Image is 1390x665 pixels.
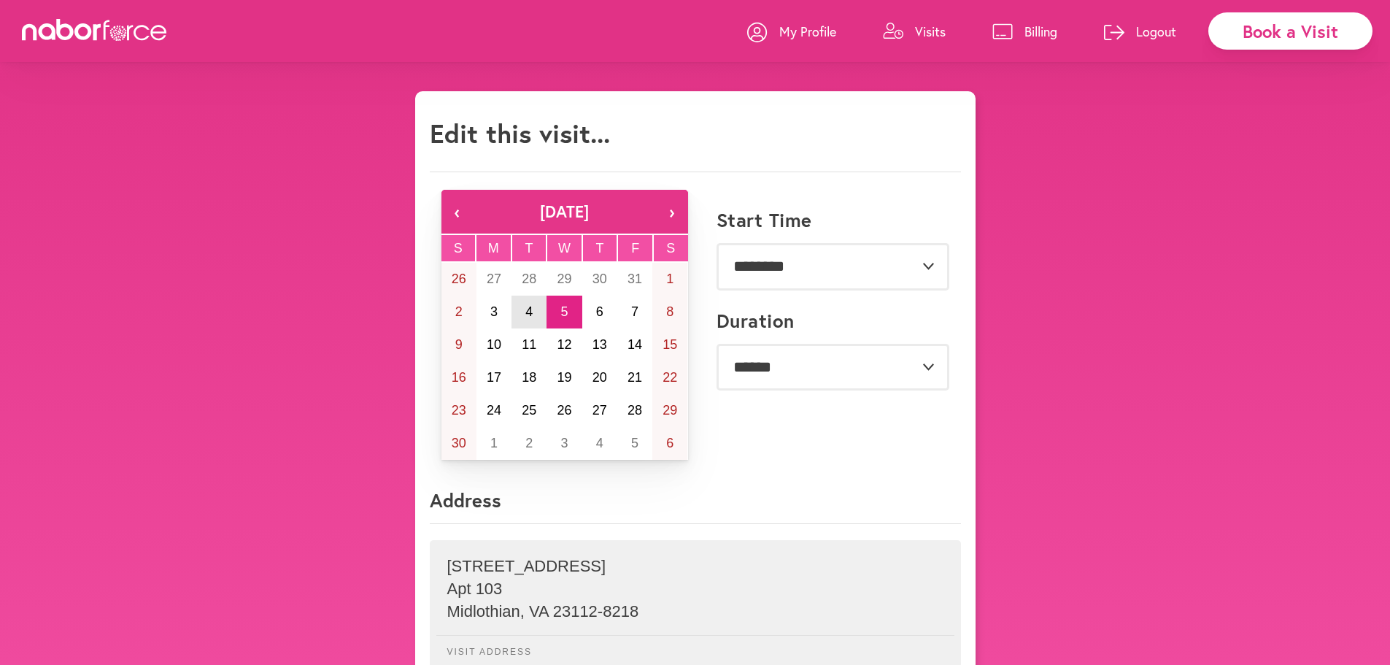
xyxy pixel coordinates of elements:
[883,9,946,53] a: Visits
[454,241,463,255] abbr: Sunday
[487,403,501,418] abbr: November 24, 2025
[476,427,511,460] button: December 1, 2025
[592,370,607,385] abbr: November 20, 2025
[511,427,547,460] button: December 2, 2025
[522,370,536,385] abbr: November 18, 2025
[1208,12,1372,50] div: Book a Visit
[582,361,617,394] button: November 20, 2025
[436,635,954,657] p: Visit Address
[1024,23,1057,40] p: Billing
[560,304,568,319] abbr: November 5, 2025
[592,272,607,286] abbr: October 30, 2025
[547,361,582,394] button: November 19, 2025
[596,436,603,450] abbr: December 4, 2025
[596,304,603,319] abbr: November 6, 2025
[511,328,547,361] button: November 11, 2025
[441,190,474,234] button: ‹
[476,361,511,394] button: November 17, 2025
[476,394,511,427] button: November 24, 2025
[441,296,476,328] button: November 2, 2025
[631,436,638,450] abbr: December 5, 2025
[522,272,536,286] abbr: October 28, 2025
[652,394,687,427] button: November 29, 2025
[1136,23,1176,40] p: Logout
[487,337,501,352] abbr: November 10, 2025
[631,304,638,319] abbr: November 7, 2025
[476,328,511,361] button: November 10, 2025
[447,580,943,599] p: Apt 103
[582,263,617,296] button: October 30, 2025
[617,263,652,296] button: October 31, 2025
[455,337,463,352] abbr: November 9, 2025
[992,9,1057,53] a: Billing
[447,602,943,621] p: Midlothian , VA 23112-8218
[617,361,652,394] button: November 21, 2025
[628,370,642,385] abbr: November 21, 2025
[511,394,547,427] button: November 25, 2025
[522,403,536,418] abbr: November 25, 2025
[652,328,687,361] button: November 15, 2025
[525,436,533,450] abbr: December 2, 2025
[628,272,642,286] abbr: October 31, 2025
[511,296,547,328] button: November 4, 2025
[476,263,511,296] button: October 27, 2025
[488,241,499,255] abbr: Monday
[557,272,571,286] abbr: October 29, 2025
[455,304,463,319] abbr: November 2, 2025
[1104,9,1176,53] a: Logout
[452,272,466,286] abbr: October 26, 2025
[652,361,687,394] button: November 22, 2025
[663,370,677,385] abbr: November 22, 2025
[547,296,582,328] button: November 5, 2025
[511,263,547,296] button: October 28, 2025
[490,304,498,319] abbr: November 3, 2025
[666,241,675,255] abbr: Saturday
[430,118,610,149] h1: Edit this visit...
[447,557,943,576] p: [STREET_ADDRESS]
[617,296,652,328] button: November 7, 2025
[547,263,582,296] button: October 29, 2025
[522,337,536,352] abbr: November 11, 2025
[747,9,836,53] a: My Profile
[582,296,617,328] button: November 6, 2025
[617,328,652,361] button: November 14, 2025
[511,361,547,394] button: November 18, 2025
[525,241,533,255] abbr: Tuesday
[666,304,673,319] abbr: November 8, 2025
[666,436,673,450] abbr: December 6, 2025
[779,23,836,40] p: My Profile
[592,403,607,418] abbr: November 27, 2025
[525,304,533,319] abbr: November 4, 2025
[487,370,501,385] abbr: November 17, 2025
[430,488,961,524] p: Address
[557,370,571,385] abbr: November 19, 2025
[490,436,498,450] abbr: December 1, 2025
[666,272,673,286] abbr: November 1, 2025
[652,263,687,296] button: November 1, 2025
[617,394,652,427] button: November 28, 2025
[547,328,582,361] button: November 12, 2025
[557,403,571,418] abbr: November 26, 2025
[487,272,501,286] abbr: October 27, 2025
[547,427,582,460] button: December 3, 2025
[441,361,476,394] button: November 16, 2025
[476,296,511,328] button: November 3, 2025
[717,310,795,332] label: Duration
[652,427,687,460] button: December 6, 2025
[452,403,466,418] abbr: November 23, 2025
[441,263,476,296] button: October 26, 2025
[663,403,677,418] abbr: November 29, 2025
[652,296,687,328] button: November 8, 2025
[656,190,688,234] button: ›
[617,427,652,460] button: December 5, 2025
[631,241,639,255] abbr: Friday
[557,337,571,352] abbr: November 12, 2025
[628,337,642,352] abbr: November 14, 2025
[441,427,476,460] button: November 30, 2025
[582,427,617,460] button: December 4, 2025
[717,209,812,231] label: Start Time
[452,370,466,385] abbr: November 16, 2025
[474,190,656,234] button: [DATE]
[582,328,617,361] button: November 13, 2025
[547,394,582,427] button: November 26, 2025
